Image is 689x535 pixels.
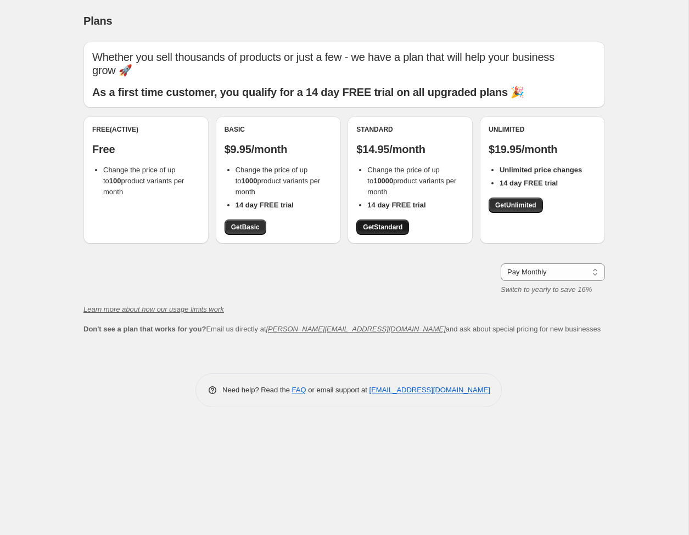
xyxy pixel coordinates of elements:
span: Change the price of up to product variants per month [103,166,184,196]
div: Unlimited [489,125,596,134]
b: 14 day FREE trial [500,179,558,187]
span: Need help? Read the [222,386,292,394]
span: Email us directly at and ask about special pricing for new businesses [83,325,601,333]
i: Switch to yearly to save 16% [501,285,592,294]
span: Plans [83,15,112,27]
b: Unlimited price changes [500,166,582,174]
span: Get Standard [363,223,402,232]
span: or email support at [306,386,369,394]
span: Change the price of up to product variants per month [236,166,321,196]
span: Get Unlimited [495,201,536,210]
b: 10000 [373,177,393,185]
a: GetUnlimited [489,198,543,213]
a: GetBasic [225,219,266,235]
b: As a first time customer, you qualify for a 14 day FREE trial on all upgraded plans 🎉 [92,86,524,98]
div: Standard [356,125,464,134]
p: $14.95/month [356,143,464,156]
p: $19.95/month [489,143,596,156]
b: 14 day FREE trial [367,201,425,209]
span: Change the price of up to product variants per month [367,166,456,196]
p: $9.95/month [225,143,332,156]
b: 100 [109,177,121,185]
div: Basic [225,125,332,134]
a: Learn more about how our usage limits work [83,305,224,313]
b: 14 day FREE trial [236,201,294,209]
a: [EMAIL_ADDRESS][DOMAIN_NAME] [369,386,490,394]
div: Free (Active) [92,125,200,134]
p: Free [92,143,200,156]
p: Whether you sell thousands of products or just a few - we have a plan that will help your busines... [92,50,596,77]
a: GetStandard [356,219,409,235]
b: 1000 [242,177,257,185]
span: Get Basic [231,223,260,232]
a: [PERSON_NAME][EMAIL_ADDRESS][DOMAIN_NAME] [266,325,446,333]
b: Don't see a plan that works for you? [83,325,206,333]
a: FAQ [292,386,306,394]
